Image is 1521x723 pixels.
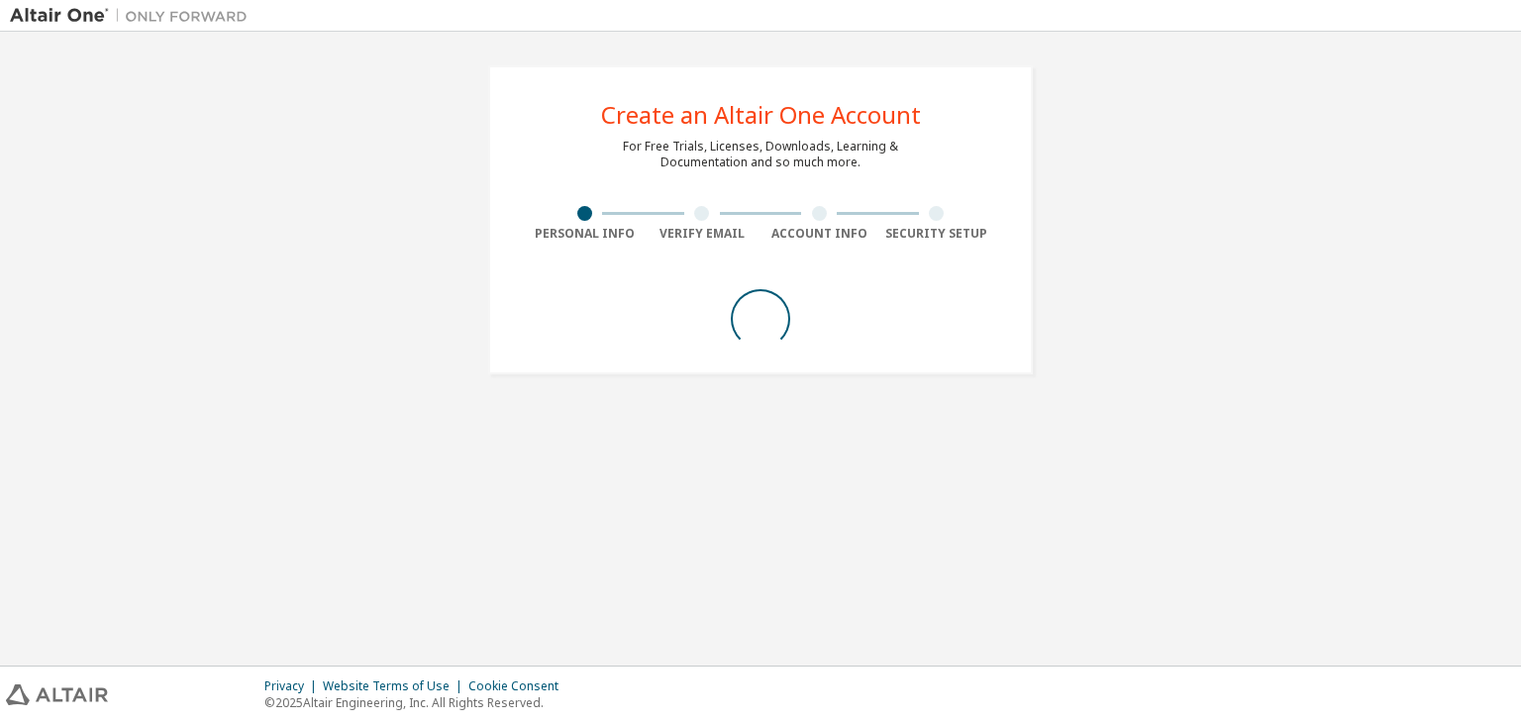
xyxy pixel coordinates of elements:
[264,678,323,694] div: Privacy
[760,226,878,242] div: Account Info
[623,139,898,170] div: For Free Trials, Licenses, Downloads, Learning & Documentation and so much more.
[6,684,108,705] img: altair_logo.svg
[264,694,570,711] p: © 2025 Altair Engineering, Inc. All Rights Reserved.
[468,678,570,694] div: Cookie Consent
[601,103,921,127] div: Create an Altair One Account
[644,226,761,242] div: Verify Email
[878,226,996,242] div: Security Setup
[526,226,644,242] div: Personal Info
[323,678,468,694] div: Website Terms of Use
[10,6,257,26] img: Altair One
